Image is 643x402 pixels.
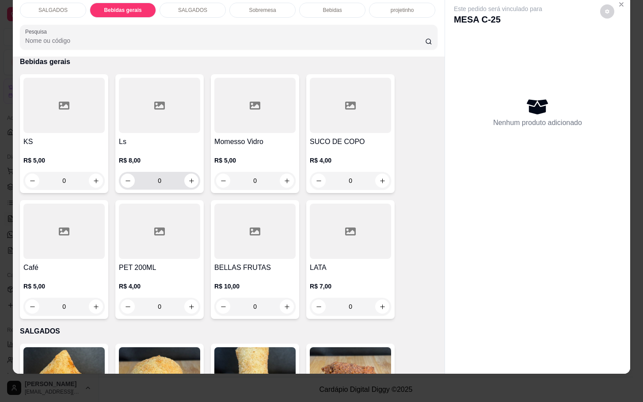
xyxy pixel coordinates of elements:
h4: Momesso Vidro [214,137,296,147]
p: projetinho [391,7,414,14]
p: R$ 5,00 [214,156,296,165]
p: Bebidas gerais [104,7,141,14]
p: SALGADOS [178,7,207,14]
button: increase-product-quantity [280,300,294,314]
button: increase-product-quantity [375,174,389,188]
h4: PET 200ML [119,262,200,273]
button: increase-product-quantity [280,174,294,188]
h4: Café [23,262,105,273]
p: Este pedido será vinculado para [454,4,542,13]
p: R$ 8,00 [119,156,200,165]
button: increase-product-quantity [375,300,389,314]
button: decrease-product-quantity [312,174,326,188]
h4: Ls [119,137,200,147]
p: R$ 5,00 [23,156,105,165]
p: Nenhum produto adicionado [493,118,582,128]
button: decrease-product-quantity [600,4,614,19]
input: Pesquisa [25,36,425,45]
p: R$ 5,00 [23,282,105,291]
p: MESA C-25 [454,13,542,26]
h4: BELLAS FRUTAS [214,262,296,273]
button: decrease-product-quantity [312,300,326,314]
button: decrease-product-quantity [216,300,230,314]
p: R$ 10,00 [214,282,296,291]
button: decrease-product-quantity [216,174,230,188]
h4: LATA [310,262,391,273]
p: SALGADOS [20,326,438,337]
button: increase-product-quantity [89,174,103,188]
h4: KS [23,137,105,147]
button: decrease-product-quantity [121,300,135,314]
p: Bebidas [323,7,342,14]
button: decrease-product-quantity [25,174,39,188]
p: R$ 4,00 [119,282,200,291]
p: R$ 4,00 [310,156,391,165]
p: Bebidas gerais [20,57,438,67]
button: decrease-product-quantity [121,174,135,188]
p: R$ 7,00 [310,282,391,291]
button: increase-product-quantity [184,174,198,188]
label: Pesquisa [25,28,50,35]
h4: SUCO DE COPO [310,137,391,147]
p: Sobremesa [249,7,276,14]
button: increase-product-quantity [184,300,198,314]
p: SALGADOS [38,7,68,14]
